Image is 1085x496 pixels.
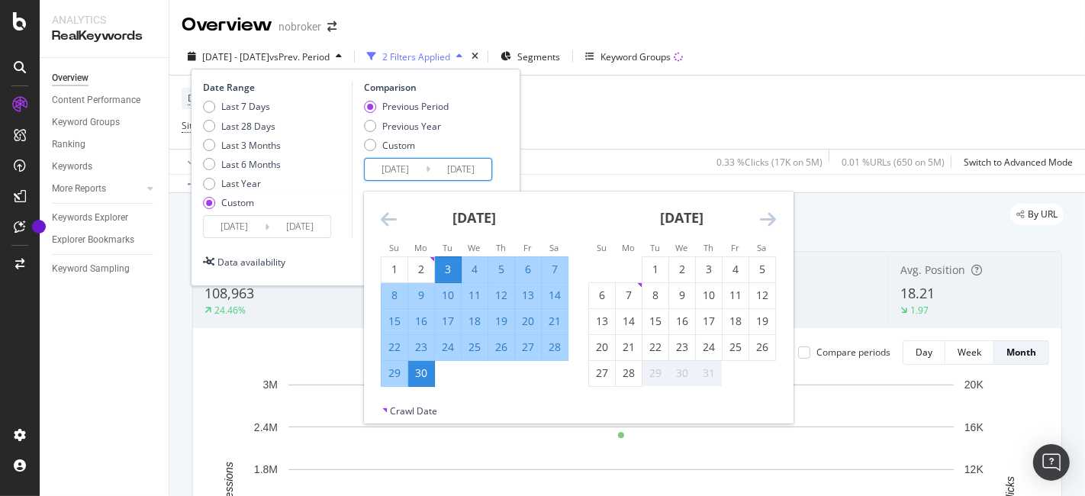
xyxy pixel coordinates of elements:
text: 2.4M [254,421,278,433]
div: Last 6 Months [203,158,281,171]
div: nobroker [278,19,321,34]
div: 4 [723,262,749,277]
td: Choose Sunday, July 27, 2025 as your check-in date. It’s available. [588,360,615,386]
div: 13 [515,288,541,303]
td: Choose Friday, July 4, 2025 as your check-in date. It’s available. [722,256,749,282]
div: Last Year [203,177,281,190]
div: 6 [589,288,615,303]
div: 7 [616,288,642,303]
div: Last 28 Days [203,120,281,133]
span: [DATE] - [DATE] [202,50,269,63]
div: 23 [408,340,434,355]
td: Choose Thursday, July 10, 2025 as your check-in date. It’s available. [695,282,722,308]
div: 1 [642,262,668,277]
div: Crawl Date [390,404,437,417]
a: Keywords Explorer [52,210,158,226]
a: Explorer Bookmarks [52,232,158,248]
td: Selected. Thursday, June 5, 2025 [488,256,514,282]
small: Sa [757,242,766,253]
a: Keywords [52,159,158,175]
div: Custom [203,196,281,209]
div: 0.01 % URLs ( 650 on 5M ) [842,156,945,169]
div: 2 [669,262,695,277]
div: 30 [669,366,695,381]
small: Fr [731,242,739,253]
div: 19 [488,314,514,329]
span: vs Prev. Period [269,50,330,63]
div: 8 [382,288,407,303]
text: 20K [964,378,984,391]
div: 21 [616,340,642,355]
td: Selected. Thursday, June 19, 2025 [488,308,514,334]
div: Ranking [52,137,85,153]
div: 24 [435,340,461,355]
div: Last 7 Days [203,100,281,113]
div: 11 [723,288,749,303]
div: Week [958,346,981,359]
div: Comparison [364,81,497,94]
div: Previous Year [382,120,441,133]
div: Custom [221,196,254,209]
div: 10 [696,288,722,303]
div: 4 [462,262,488,277]
div: 26 [488,340,514,355]
div: 29 [642,366,668,381]
div: 31 [696,366,722,381]
div: 15 [382,314,407,329]
div: 19 [749,314,775,329]
input: End Date [269,216,330,237]
div: 2 [408,262,434,277]
div: Day [916,346,932,359]
td: Choose Tuesday, July 15, 2025 as your check-in date. It’s available. [642,308,668,334]
div: arrow-right-arrow-left [327,21,336,32]
a: Keyword Groups [52,114,158,130]
div: Switch to Advanced Mode [964,156,1073,169]
small: Fr [523,242,532,253]
button: Segments [494,44,566,69]
td: Choose Sunday, July 13, 2025 as your check-in date. It’s available. [588,308,615,334]
td: Selected. Thursday, June 12, 2025 [488,282,514,308]
div: 21 [542,314,568,329]
div: Previous Year [364,120,449,133]
span: 18.21 [900,284,935,302]
td: Selected. Wednesday, June 25, 2025 [461,334,488,360]
td: Choose Tuesday, July 8, 2025 as your check-in date. It’s available. [642,282,668,308]
span: Segments [517,50,560,63]
div: 27 [515,340,541,355]
td: Choose Saturday, July 19, 2025 as your check-in date. It’s available. [749,308,775,334]
a: Content Performance [52,92,158,108]
td: Selected. Friday, June 20, 2025 [514,308,541,334]
td: Choose Saturday, July 26, 2025 as your check-in date. It’s available. [749,334,775,360]
button: 2 Filters Applied [361,44,468,69]
a: Overview [52,70,158,86]
div: 3 [696,262,722,277]
td: Choose Monday, June 2, 2025 as your check-in date. It’s available. [407,256,434,282]
td: Selected as start date. Tuesday, June 3, 2025 [434,256,461,282]
div: Content Performance [52,92,140,108]
td: Choose Friday, July 25, 2025 as your check-in date. It’s available. [722,334,749,360]
input: End Date [430,159,491,180]
div: 1.97 [910,304,929,317]
td: Selected. Wednesday, June 4, 2025 [461,256,488,282]
text: 1.8M [254,463,278,475]
td: Selected. Tuesday, June 17, 2025 [434,308,461,334]
td: Selected. Wednesday, June 18, 2025 [461,308,488,334]
div: 0.33 % Clicks ( 17K on 5M ) [716,156,823,169]
div: Date Range [203,81,348,94]
button: Keyword Groups [579,44,689,69]
div: 25 [462,340,488,355]
div: Data availability [217,256,285,269]
td: Choose Sunday, July 6, 2025 as your check-in date. It’s available. [588,282,615,308]
text: 3M [263,378,278,391]
div: Tooltip anchor [32,220,46,234]
td: Choose Saturday, July 5, 2025 as your check-in date. It’s available. [749,256,775,282]
span: Device [188,92,217,105]
div: 22 [642,340,668,355]
strong: [DATE] [452,208,496,227]
button: Day [903,340,945,365]
div: 5 [488,262,514,277]
small: Tu [650,242,660,253]
td: Selected. Monday, June 16, 2025 [407,308,434,334]
td: Selected. Monday, June 9, 2025 [407,282,434,308]
div: 25 [723,340,749,355]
